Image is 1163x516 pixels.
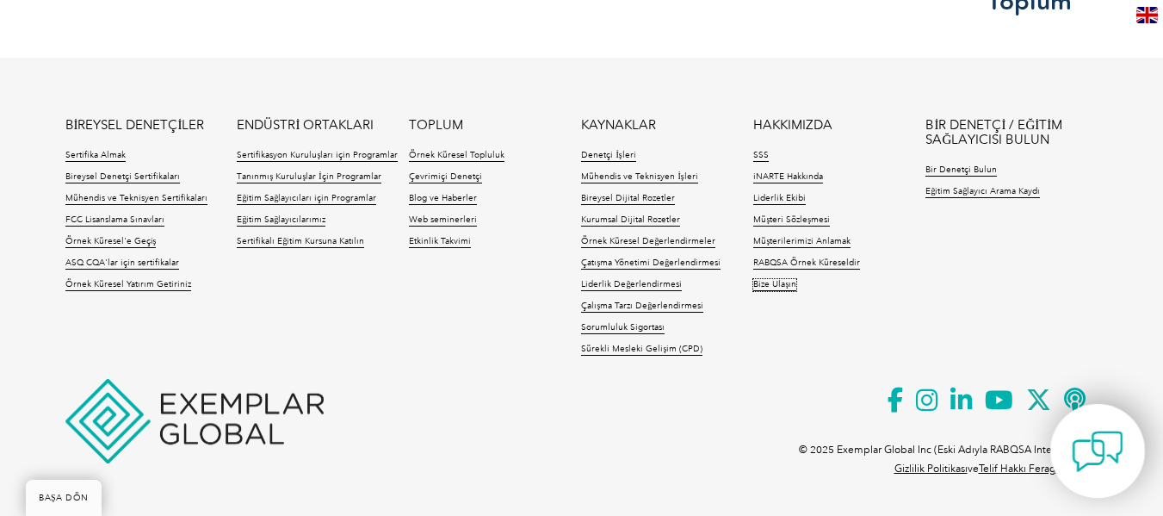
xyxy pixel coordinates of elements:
[65,150,126,162] a: Sertifika Almak
[409,117,463,133] font: TOPLUM
[65,279,191,289] font: Örnek Küresel Yatırım Getiriniz
[65,193,207,205] a: Mühendis ve Teknisyen Sertifikaları
[753,236,851,248] a: Müşterilerimizi Anlamak
[65,150,126,160] font: Sertifika Almak
[581,214,680,225] font: Kurumsal Dijital Rozetler
[581,150,635,162] a: Denetçi İşleri
[409,214,477,225] font: Web seminerleri
[753,150,769,162] a: SSS
[409,118,463,133] a: TOPLUM
[581,258,721,268] font: Çatışma Yönetimi Değerlendirmesi
[753,258,860,268] font: RABQSA Örnek Küreseldir
[237,171,380,183] a: Tanınmış Kuruluşlar İçin Programlar
[581,118,656,133] a: KAYNAKLAR
[409,150,504,162] a: Örnek Küresel Topluluk
[237,118,374,133] a: ENDÜSTRİ ORTAKLARI
[581,301,703,311] font: Çalışma Tarzı Değerlendirmesi
[65,258,179,270] a: ASQ CQA'lar için sertifikalar
[581,258,721,270] a: Çatışma Yönetimi Değerlendirmesi
[753,193,806,205] a: Liderlik Ekibi
[65,379,324,463] img: Örnek Küresel
[581,150,635,160] font: Denetçi İşleri
[581,193,675,203] font: Bireysel Dijital Rozetler
[753,279,796,291] a: Bize Ulaşın
[925,186,1040,198] a: Eğitim Sağlayıcı Arama Kaydı
[581,117,656,133] font: KAYNAKLAR
[409,236,471,248] a: Etkinlik Takvimi
[925,118,1098,147] a: BİR DENETÇİ / EĞİTİM SAĞLAYICISI BULUN
[753,193,806,203] font: Liderlik Ekibi
[968,463,979,475] font: ve
[581,322,665,333] font: Sorumluluk Sigortası
[409,150,504,160] font: Örnek Küresel Topluluk
[65,236,157,246] font: Örnek Küresel'e Geçiş
[753,214,830,227] a: Müşteri Sözleşmesi
[65,171,180,183] a: Bireysel Denetçi Sertifikaları
[409,236,471,246] font: Etkinlik Takvimi
[581,322,665,334] a: Sorumluluk Sigortası
[409,171,482,183] a: Çevrimiçi Denetçi
[925,165,997,177] a: Bir Denetçi Bulun
[409,193,477,205] a: Blog ve Haberler
[237,150,398,162] a: Sertifikasyon Kuruluşları için Programlar
[753,171,823,183] a: iNARTE Hakkında
[581,344,702,356] a: Sürekli Mesleki Gelişim (CPD)
[753,279,796,289] font: Bize Ulaşın
[237,236,364,246] font: Sertifikalı Eğitim Kursuna Katılın
[753,236,851,246] font: Müşterilerimizi Anlamak
[753,117,832,133] font: HAKKIMIZDA
[237,150,398,160] font: Sertifikasyon Kuruluşları için Programlar
[753,258,860,270] a: RABQSA Örnek Küreseldir
[581,193,675,205] a: Bireysel Dijital Rozetler
[894,463,968,475] a: Gizlilik Politikası
[237,193,376,203] font: Eğitim Sağlayıcıları için Programlar
[409,193,477,203] font: Blog ve Haberler
[65,236,157,248] a: Örnek Küresel'e Geçiş
[237,171,380,182] font: Tanınmış Kuruluşlar İçin Programlar
[925,186,1040,196] font: Eğitim Sağlayıcı Arama Kaydı
[581,171,697,183] a: Mühendis ve Teknisyen İşleri
[65,117,205,133] font: BİREYSEL DENETÇİLER
[65,214,164,227] a: FCC Lisanslama Sınavları
[581,236,715,248] a: Örnek Küresel Değerlendirmeler
[1072,426,1123,477] img: contact-chat.png
[753,150,769,160] font: SSS
[237,214,325,227] a: Eğitim Sağlayıcılarımız
[925,117,1062,147] font: BİR DENETÇİ / EĞİTİM SAĞLAYICISI BULUN
[1136,7,1158,23] img: en
[237,193,376,205] a: Eğitim Sağlayıcıları için Programlar
[39,493,89,503] font: BAŞA DÖN
[581,171,697,182] font: Mühendis ve Teknisyen İşleri
[581,214,680,227] a: Kurumsal Dijital Rozetler
[409,214,477,227] a: Web seminerleri
[65,193,207,203] font: Mühendis ve Teknisyen Sertifikaları
[65,279,191,291] a: Örnek Küresel Yatırım Getiriniz
[925,165,997,175] font: Bir Denetçi Bulun
[65,171,180,182] font: Bireysel Denetçi Sertifikaları
[581,236,715,246] font: Örnek Küresel Değerlendirmeler
[237,214,325,225] font: Eğitim Sağlayıcılarımız
[409,171,482,182] font: Çevrimiçi Denetçi
[581,301,703,313] a: Çalışma Tarzı Değerlendirmesi
[26,480,102,516] a: BAŞA DÖN
[753,214,830,225] font: Müşteri Sözleşmesi
[753,171,823,182] font: iNARTE Hakkında
[237,117,374,133] font: ENDÜSTRİ ORTAKLARI
[65,118,205,133] a: BİREYSEL DENETÇİLER
[65,258,179,268] font: ASQ CQA'lar için sertifikalar
[581,344,702,354] font: Sürekli Mesleki Gelişim (CPD)
[979,463,1098,475] a: Telif Hakkı Feragatnamesi
[581,279,682,291] a: Liderlik Değerlendirmesi
[753,118,832,133] a: HAKKIMIZDA
[65,214,164,225] font: FCC Lisanslama Sınavları
[237,236,364,248] a: Sertifikalı Eğitim Kursuna Katılın
[799,444,1098,456] font: © 2025 Exemplar Global Inc (Eski Adıyla RABQSA International).
[581,279,682,289] font: Liderlik Değerlendirmesi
